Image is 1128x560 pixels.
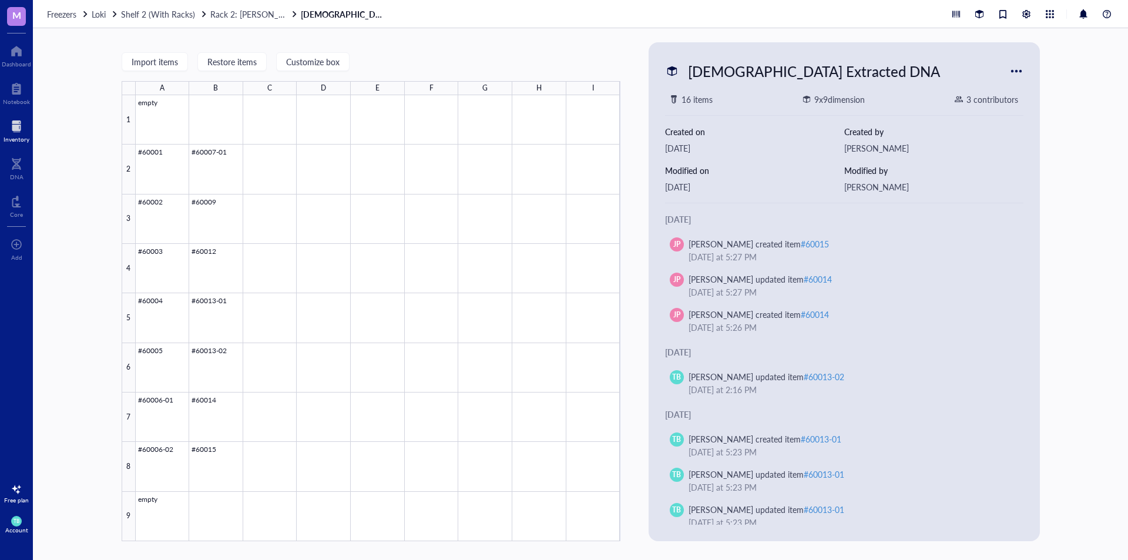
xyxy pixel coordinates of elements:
div: [PERSON_NAME] updated item [689,468,844,481]
a: TB[PERSON_NAME] updated item#60013-01[DATE] at 5:23 PM [665,463,1023,498]
div: 1 [122,95,136,145]
span: Freezers [47,8,76,20]
span: TB [672,505,681,515]
a: Notebook [3,79,30,105]
div: 2 [122,145,136,194]
div: #60013-01 [801,433,841,445]
span: Customize box [286,57,340,66]
div: [PERSON_NAME] updated item [689,503,844,516]
div: [DATE] at 5:26 PM [689,321,1009,334]
div: 3 contributors [966,93,1018,106]
div: Free plan [4,497,29,504]
div: H [536,81,542,96]
div: #60015 [801,238,829,250]
div: I [592,81,594,96]
div: [DATE] at 5:23 PM [689,516,1009,529]
div: [DATE] [665,180,844,193]
button: Customize box [276,52,350,71]
a: Dashboard [2,42,31,68]
a: Shelf 2 (With Racks)Rack 2: [PERSON_NAME]/[PERSON_NAME] Lab (EPICenter) [121,9,298,19]
span: TB [14,518,19,524]
button: Restore items [197,52,267,71]
span: JP [673,239,680,250]
a: JP[PERSON_NAME] created item#60014[DATE] at 5:26 PM [665,303,1023,338]
div: #60013-02 [804,371,844,383]
span: Restore items [207,57,257,66]
span: JP [673,310,680,320]
div: C [267,81,272,96]
div: [DATE] at 5:27 PM [689,286,1009,299]
div: Modified on [665,164,844,177]
div: #60013-01 [804,468,844,480]
a: Core [10,192,23,218]
div: [DATE] at 2:16 PM [689,383,1009,396]
div: F [429,81,434,96]
div: #60014 [804,273,832,285]
div: D [321,81,326,96]
div: Core [10,211,23,218]
div: 4 [122,244,136,293]
div: 9 [122,492,136,541]
span: TB [672,434,681,445]
div: [DATE] at 5:23 PM [689,481,1009,494]
div: DNA [10,173,23,180]
div: Created by [844,125,1023,138]
div: [DATE] [665,142,844,155]
a: Loki [92,9,119,19]
a: Inventory [4,117,29,143]
div: #60013-01 [804,504,844,515]
div: [PERSON_NAME] created item [689,308,829,321]
div: Add [11,254,22,261]
a: JP[PERSON_NAME] updated item#60014[DATE] at 5:27 PM [665,268,1023,303]
div: 6 [122,343,136,393]
div: [PERSON_NAME] created item [689,237,829,250]
div: Dashboard [2,61,31,68]
div: [DATE] at 5:27 PM [689,250,1009,263]
div: 5 [122,293,136,343]
div: 7 [122,393,136,442]
div: 3 [122,195,136,244]
div: 9 x 9 dimension [814,93,865,106]
div: #60014 [801,308,829,320]
div: Account [5,527,28,534]
span: Rack 2: [PERSON_NAME]/[PERSON_NAME] Lab (EPICenter) [210,8,431,20]
div: 8 [122,442,136,491]
a: DNA [10,155,23,180]
div: Created on [665,125,844,138]
span: Import items [132,57,178,66]
a: JP[PERSON_NAME] created item#60015[DATE] at 5:27 PM [665,233,1023,268]
span: TB [672,372,681,383]
span: TB [672,470,681,480]
a: TB[PERSON_NAME] updated item#60013-02[DATE] at 2:16 PM [665,365,1023,401]
button: Import items [122,52,188,71]
div: G [482,81,488,96]
div: [DEMOGRAPHIC_DATA] Extracted DNA [683,59,945,83]
div: [DATE] [665,213,1023,226]
div: [PERSON_NAME] updated item [689,370,844,383]
div: [PERSON_NAME] created item [689,432,841,445]
div: A [160,81,164,96]
div: Inventory [4,136,29,143]
div: Notebook [3,98,30,105]
div: [DATE] at 5:23 PM [689,445,1009,458]
div: Modified by [844,164,1023,177]
span: M [12,8,21,22]
div: B [213,81,218,96]
div: [DATE] [665,408,1023,421]
div: 16 items [681,93,713,106]
span: Shelf 2 (With Racks) [121,8,195,20]
div: E [375,81,380,96]
a: [DEMOGRAPHIC_DATA] Extracted DNA [301,9,389,19]
a: TB[PERSON_NAME] created item#60013-01[DATE] at 5:23 PM [665,428,1023,463]
a: Freezers [47,9,89,19]
div: [PERSON_NAME] [844,142,1023,155]
span: JP [673,274,680,285]
div: [PERSON_NAME] [844,180,1023,193]
a: TB[PERSON_NAME] updated item#60013-01[DATE] at 5:23 PM [665,498,1023,534]
div: [DATE] [665,346,1023,358]
div: [PERSON_NAME] updated item [689,273,832,286]
span: Loki [92,8,106,20]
